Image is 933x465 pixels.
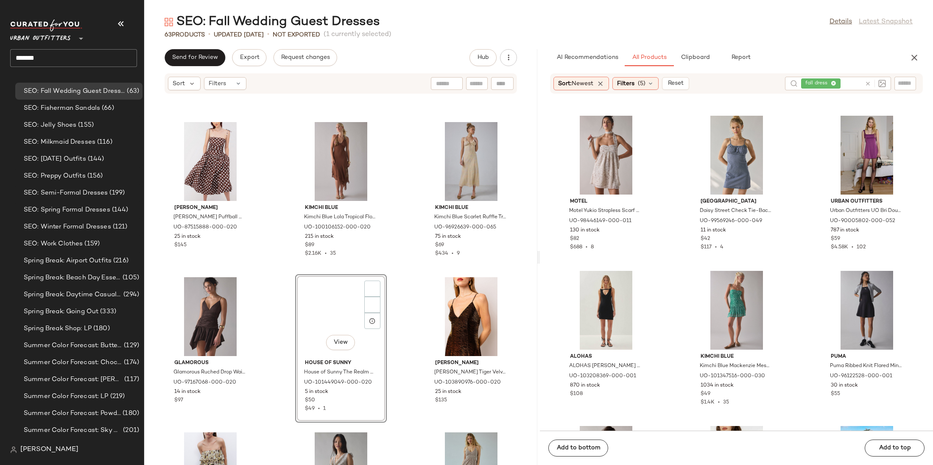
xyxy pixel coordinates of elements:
[273,31,320,39] p: Not Exported
[24,137,95,147] span: SEO: Milkmaid Dresses
[214,31,264,39] p: updated [DATE]
[24,222,111,232] span: SEO: Winter Formal Dresses
[24,171,86,181] span: SEO: Preppy Outfits
[700,373,765,380] span: UO-101347516-000-030
[570,390,583,398] span: $108
[24,154,86,164] span: SEO: [DATE] Outfits
[435,388,461,396] span: 25 in stock
[86,154,104,164] span: (144)
[172,54,218,61] span: Send for Review
[121,426,139,435] span: (201)
[570,382,600,390] span: 870 in stock
[831,227,859,234] span: 787 in stock
[174,233,201,241] span: 25 in stock
[173,379,236,387] span: UO-97167068-000-020
[95,137,112,147] span: (116)
[701,353,773,361] span: Kimchi Blue
[174,388,201,396] span: 14 in stock
[712,245,720,250] span: •
[680,54,710,61] span: Clipboard
[558,79,593,88] span: Sort:
[667,80,683,87] span: Reset
[638,79,645,88] span: (5)
[168,122,253,201] img: 87515888_020_m
[805,80,831,87] span: fall dress
[570,353,642,361] span: ALOHAS
[165,32,172,38] span: 63
[168,277,253,356] img: 97167068_020_b
[305,233,334,241] span: 215 in stock
[723,400,729,405] span: 35
[305,204,377,212] span: Kimchi Blue
[865,440,925,457] button: Add to top
[165,49,225,66] button: Send for Review
[435,359,507,367] span: [PERSON_NAME]
[208,30,210,40] span: •
[122,341,139,351] span: (129)
[701,390,710,398] span: $49
[174,204,246,212] span: [PERSON_NAME]
[209,79,226,88] span: Filters
[174,242,187,249] span: $145
[617,79,634,88] span: Filters
[457,251,460,256] span: 9
[700,362,772,370] span: Kimchi Blue Mackenzie Mesh Drop Waist Mini Dress in Green, Women's at Urban Outfitters
[434,214,506,221] span: Kimchi Blue Scarlet Ruffle Trim Midi Dress in Floral, Women's at Urban Outfitters
[304,369,376,376] span: House of Sunny The Realm Dress in Brown, Women's at Urban Outfitters
[448,251,457,256] span: •
[569,207,641,215] span: Motel Yukio Strapless Scarf Babydoll Mini Dress in Bambi Ivory, Women's at Urban Outfitters
[24,307,98,317] span: Spring Break: Going Out
[435,242,444,249] span: $69
[434,369,506,376] span: [PERSON_NAME] Tiger Velvet Maxi Dress in Brown, Women's at Urban Outfitters
[24,392,109,401] span: Summer Color Forecast: LP
[24,256,112,266] span: Spring Break: Airport Outfits
[125,86,139,96] span: (63)
[267,30,269,40] span: •
[830,217,895,225] span: UO-90005802-000-052
[165,31,205,39] div: Products
[477,54,489,61] span: Hub
[582,245,591,250] span: •
[24,103,100,113] span: SEO: Fisherman Sandals
[720,245,723,250] span: 4
[10,446,17,453] img: svg%3e
[694,116,779,195] img: 99569246_049_b
[830,17,852,27] a: Details
[435,251,448,256] span: $434
[305,242,314,249] span: $89
[701,198,773,206] span: [GEOGRAPHIC_DATA]
[24,375,123,384] span: Summer Color Forecast: [PERSON_NAME] Green
[570,235,579,243] span: $82
[831,245,848,250] span: $4.58K
[324,30,391,40] span: (1 currently selected)
[109,392,125,401] span: (219)
[830,373,892,380] span: UO-96122528-000-001
[121,273,139,283] span: (105)
[304,379,372,387] span: UO-101449049-000-020
[98,307,116,317] span: (333)
[123,375,139,384] span: (117)
[326,335,355,350] button: View
[715,400,723,405] span: •
[173,224,237,231] span: UO-87515888-000-020
[591,245,594,250] span: 8
[469,49,497,66] button: Hub
[173,214,246,221] span: [PERSON_NAME] Puffball Midi Dress in Polka Dot, Women's at Urban Outfitters
[830,207,902,215] span: Urban Outfitters UO Bri Double Bow Satin Mini Dress in Plum, Women's at Urban Outfitters
[20,445,78,455] span: [PERSON_NAME]
[435,204,507,212] span: Kimchi Blue
[428,122,514,201] img: 96926639_065_b
[848,245,857,250] span: •
[281,54,330,61] span: Request changes
[570,245,582,250] span: $688
[24,273,121,283] span: Spring Break: Beach Day Essentials
[831,235,840,243] span: $59
[24,86,125,96] span: SEO: Fall Wedding Guest Dresses
[824,116,910,195] img: 90005802_052_b
[700,207,772,215] span: Daisy Street Check Tie-Back Cami Mini Dress in Blue, Women's at Urban Outfitters
[274,49,337,66] button: Request changes
[435,233,461,241] span: 75 in stock
[548,440,608,457] button: Add to bottom
[563,271,649,350] img: 103208369_001_m
[831,382,858,390] span: 30 in stock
